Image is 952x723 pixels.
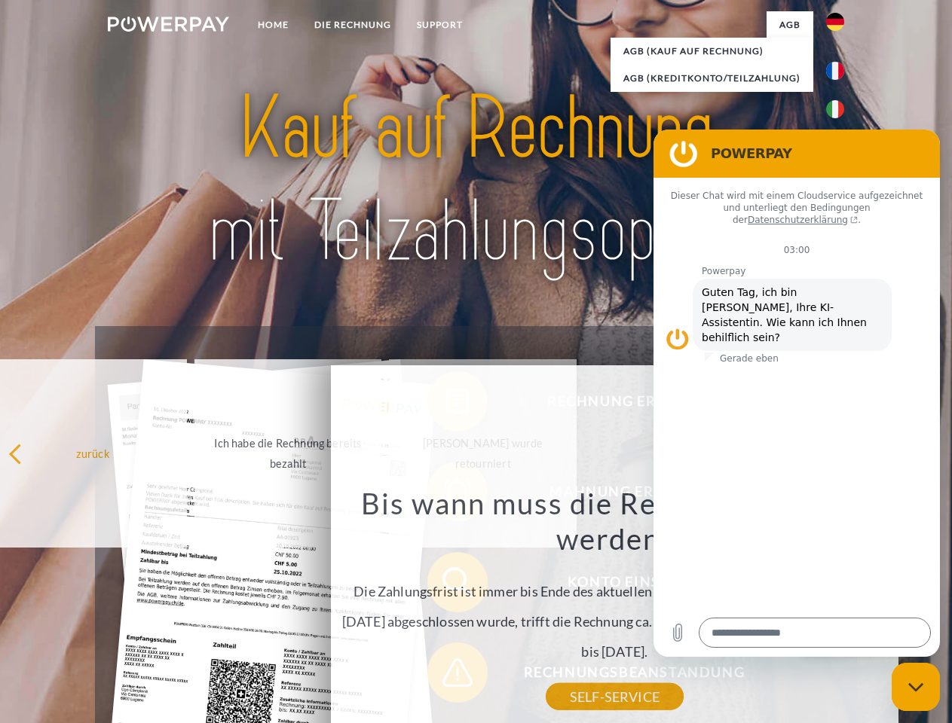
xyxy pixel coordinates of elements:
[144,72,808,288] img: title-powerpay_de.svg
[108,17,229,32] img: logo-powerpay-white.svg
[767,11,813,38] a: agb
[892,663,940,711] iframe: Schaltfläche zum Öffnen des Messaging-Fensters; Konversation läuft
[340,485,890,557] h3: Bis wann muss die Rechnung bezahlt werden?
[611,65,813,92] a: AGB (Kreditkonto/Teilzahlung)
[826,100,844,118] img: it
[245,11,302,38] a: Home
[340,485,890,697] div: Die Zahlungsfrist ist immer bis Ende des aktuellen Monats. Wenn die Bestellung z.B. am [DATE] abg...
[654,130,940,657] iframe: Messaging-Fenster
[826,62,844,80] img: fr
[302,11,404,38] a: DIE RECHNUNG
[404,11,476,38] a: SUPPORT
[611,38,813,65] a: AGB (Kauf auf Rechnung)
[546,683,684,710] a: SELF-SERVICE
[826,13,844,31] img: de
[8,443,178,463] div: zurück
[204,433,373,474] div: Ich habe die Rechnung bereits bezahlt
